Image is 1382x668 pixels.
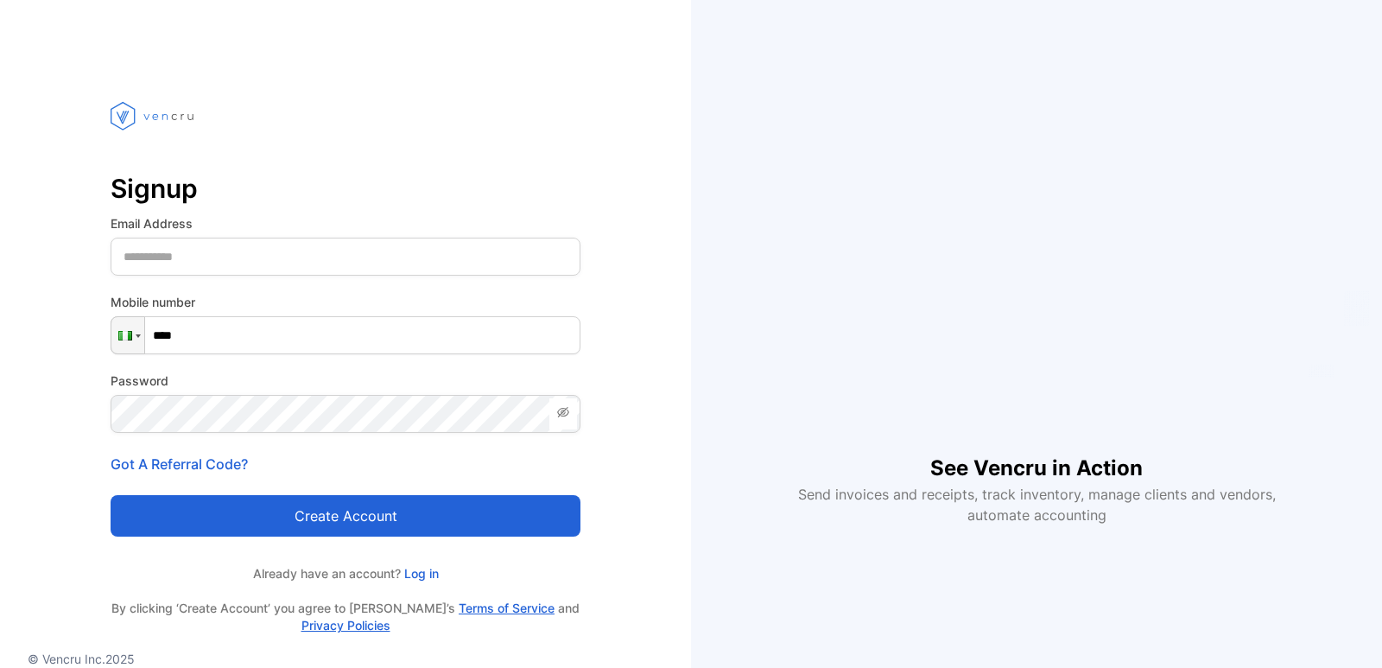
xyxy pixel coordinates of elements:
[111,372,580,390] label: Password
[111,600,580,634] p: By clicking ‘Create Account’ you agree to [PERSON_NAME]’s and
[111,293,580,311] label: Mobile number
[401,566,439,581] a: Log in
[111,564,580,582] p: Already have an account?
[930,425,1143,484] h1: See Vencru in Action
[111,317,144,353] div: Nigeria: + 234
[111,495,580,537] button: Create account
[111,214,580,232] label: Email Address
[111,454,580,474] p: Got A Referral Code?
[786,143,1287,425] iframe: YouTube video player
[111,168,580,209] p: Signup
[111,69,197,162] img: vencru logo
[301,618,390,633] a: Privacy Policies
[788,484,1285,525] p: Send invoices and receipts, track inventory, manage clients and vendors, automate accounting
[459,601,555,615] a: Terms of Service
